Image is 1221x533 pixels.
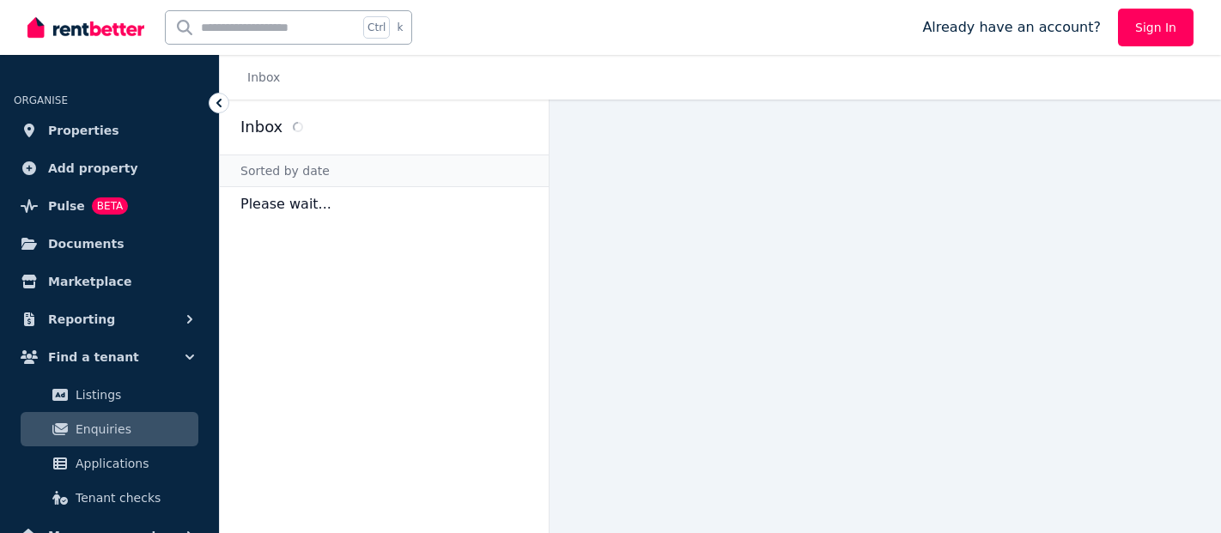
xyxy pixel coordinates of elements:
span: Ctrl [363,16,390,39]
a: Listings [21,378,198,412]
span: Pulse [48,196,85,216]
a: Properties [14,113,205,148]
img: RentBetter [27,15,144,40]
span: Applications [76,453,191,474]
span: Listings [76,385,191,405]
span: ORGANISE [14,94,68,106]
span: Marketplace [48,271,131,292]
a: Enquiries [21,412,198,446]
span: Reporting [48,309,115,330]
span: Documents [48,233,125,254]
span: BETA [92,197,128,215]
span: Already have an account? [922,17,1101,38]
span: Add property [48,158,138,179]
a: PulseBETA [14,189,205,223]
p: Please wait... [220,187,549,221]
div: Sorted by date [220,154,549,187]
a: Marketplace [14,264,205,299]
span: Tenant checks [76,488,191,508]
nav: Breadcrumb [220,55,301,100]
span: Enquiries [76,419,191,439]
a: Add property [14,151,205,185]
span: Properties [48,120,119,141]
button: Reporting [14,302,205,336]
a: Inbox [247,70,280,84]
a: Sign In [1118,9,1194,46]
a: Applications [21,446,198,481]
span: k [397,21,403,34]
button: Find a tenant [14,340,205,374]
span: Find a tenant [48,347,139,367]
h2: Inbox [240,115,282,139]
a: Tenant checks [21,481,198,515]
a: Documents [14,227,205,261]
